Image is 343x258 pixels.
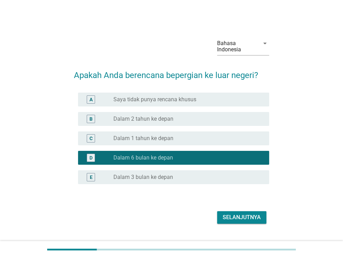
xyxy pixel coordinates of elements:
[89,135,93,142] div: C
[223,213,261,222] div: Selanjutnya
[89,115,93,123] div: B
[113,96,196,103] label: Saya tidak punya rencana khusus
[74,62,269,81] h2: Apakah Anda berencana bepergian ke luar negeri?
[261,39,269,48] i: arrow_drop_down
[89,96,93,103] div: A
[89,174,92,181] div: E
[113,174,173,181] label: Dalam 3 bulan ke depan
[113,135,173,142] label: Dalam 1 tahun ke depan
[89,154,93,162] div: D
[113,115,173,122] label: Dalam 2 tahun ke depan
[217,40,255,53] div: Bahasa Indonesia
[217,211,266,224] button: Selanjutnya
[113,154,173,161] label: Dalam 6 bulan ke depan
